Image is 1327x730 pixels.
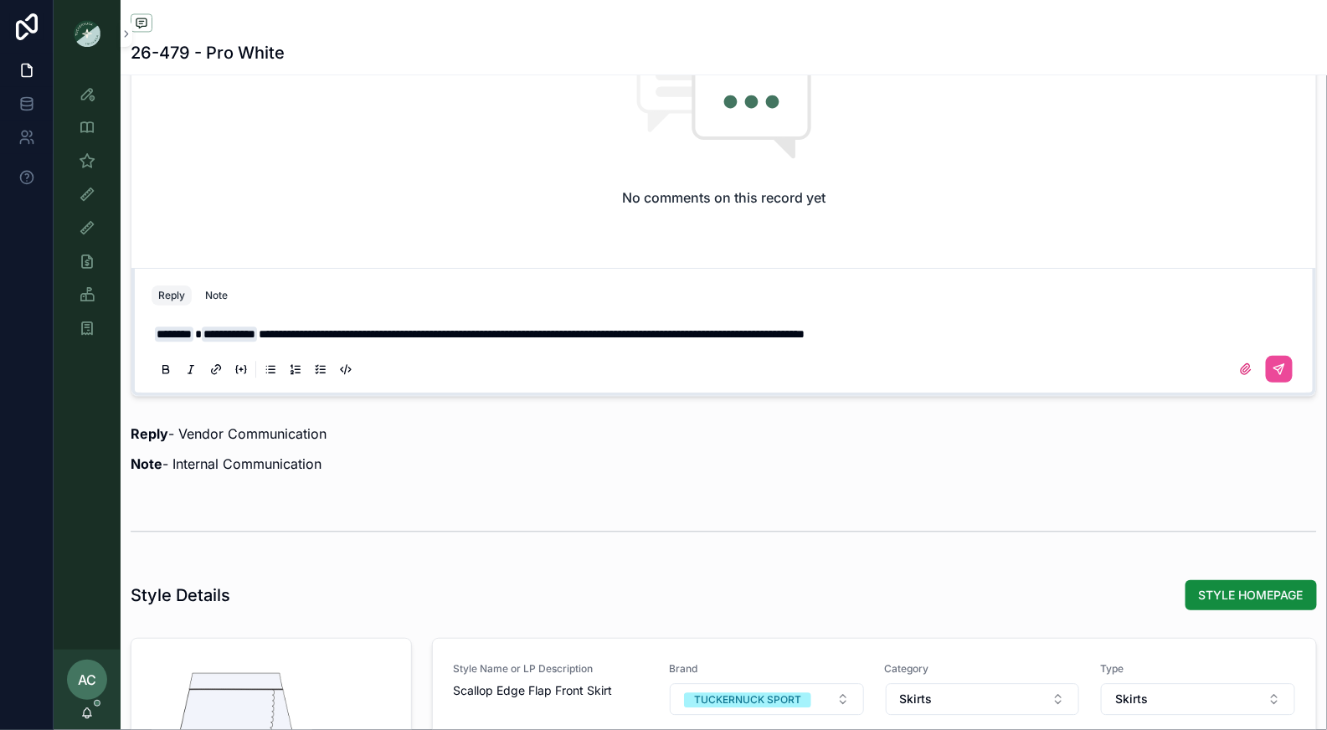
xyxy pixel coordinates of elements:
span: Style Name or LP Description [453,662,649,676]
span: Category [885,662,1081,676]
h1: 26-479 - Pro White [131,41,285,64]
div: Note [205,289,228,302]
span: Skirts [900,691,933,707]
div: TUCKERNUCK SPORT [694,692,801,707]
p: - Vendor Communication [131,424,1317,444]
button: Reply [152,285,192,306]
button: Note [198,285,234,306]
strong: Note [131,455,162,472]
button: Select Button [886,683,1080,715]
button: STYLE HOMEPAGE [1186,580,1317,610]
span: STYLE HOMEPAGE [1199,587,1304,604]
h1: Style Details [131,583,230,607]
span: Skirts [1115,691,1148,707]
button: Select Button [1101,683,1295,715]
span: Brand [669,662,865,676]
span: Scallop Edge Flap Front Skirt [453,682,649,699]
p: - Internal Communication [131,454,1317,474]
button: Select Button [670,683,864,715]
h2: No comments on this record yet [622,188,826,208]
img: App logo [74,20,100,47]
div: scrollable content [54,67,121,365]
span: Type [1100,662,1296,676]
span: AC [78,670,96,690]
strong: Reply [131,425,168,442]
